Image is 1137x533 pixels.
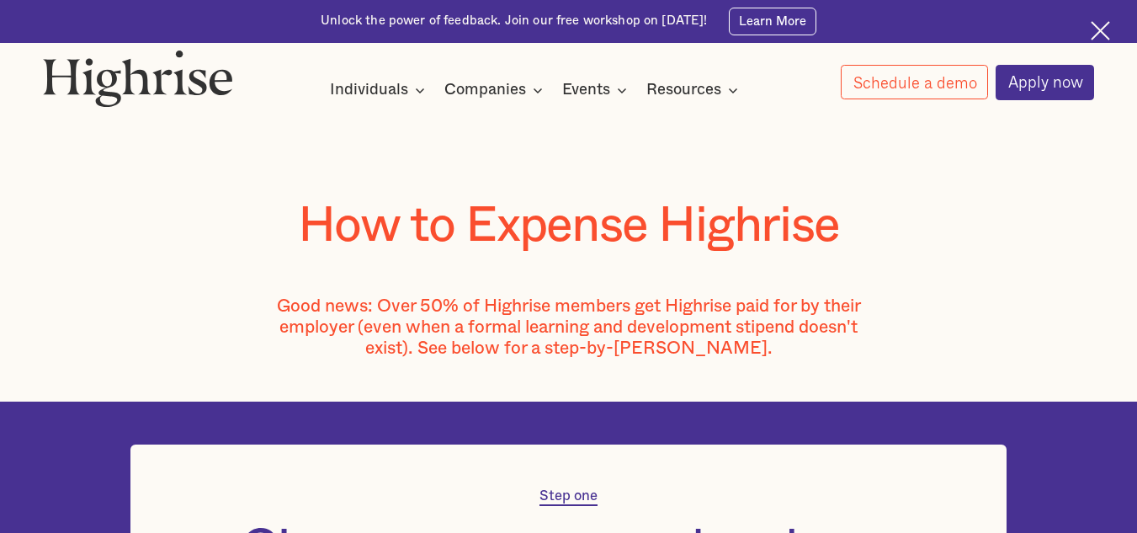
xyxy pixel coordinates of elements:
a: Schedule a demo [841,65,989,99]
p: Good news: Over 50% of Highrise members get Highrise paid for by their employer (even when a form... [263,296,874,360]
div: Resources [646,80,743,100]
a: Learn More [729,8,816,35]
a: Apply now [996,65,1095,100]
div: Companies [444,80,526,100]
div: Individuals [330,80,408,100]
div: Events [562,80,632,100]
img: Highrise logo [43,50,233,107]
div: Individuals [330,80,430,100]
div: Step one [539,488,598,504]
div: Companies [444,80,548,100]
img: Cross icon [1091,21,1110,40]
div: Resources [646,80,721,100]
div: Events [562,80,610,100]
div: Unlock the power of feedback. Join our free workshop on [DATE]! [321,13,707,29]
h1: How to Expense Highrise [43,199,1095,253]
